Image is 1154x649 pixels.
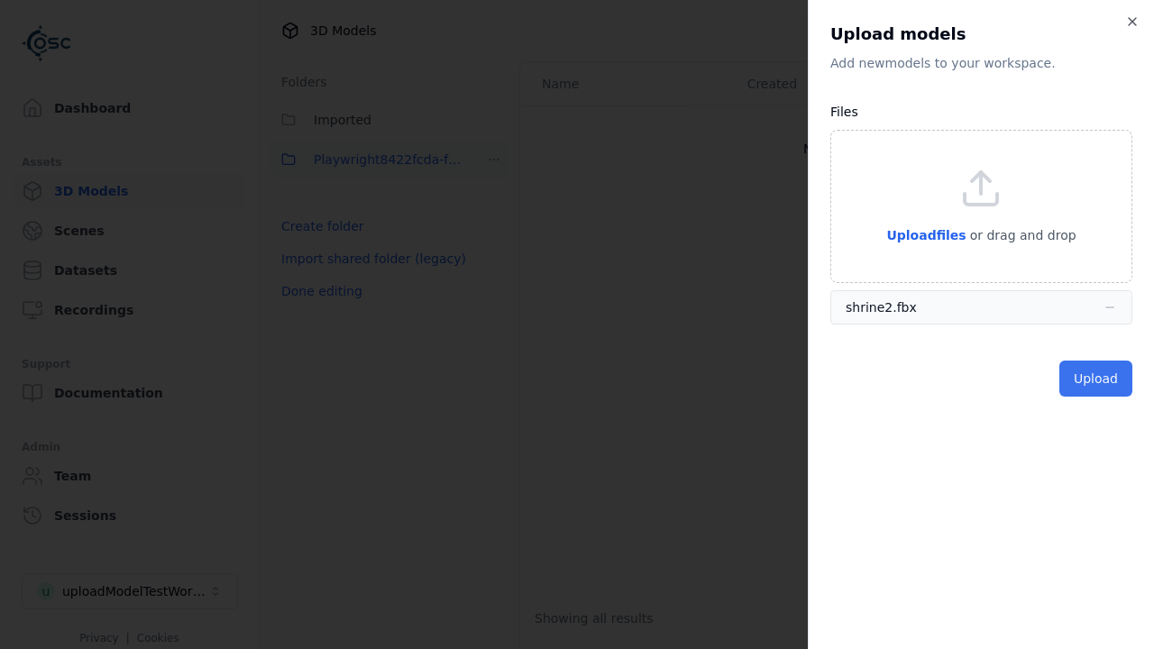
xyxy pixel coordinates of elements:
[830,22,1132,47] h2: Upload models
[846,298,917,316] div: shrine2.fbx
[886,228,966,242] span: Upload files
[830,54,1132,72] p: Add new model s to your workspace.
[966,224,1076,246] p: or drag and drop
[830,105,858,119] label: Files
[1059,361,1132,397] button: Upload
